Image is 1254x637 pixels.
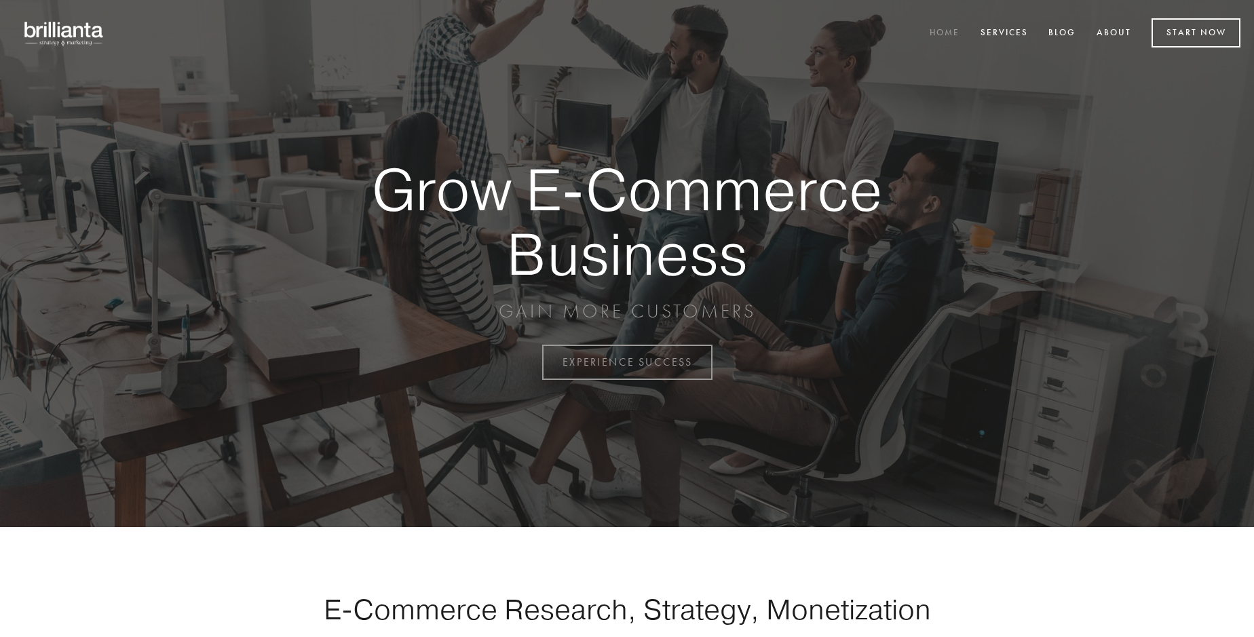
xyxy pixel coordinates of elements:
p: GAIN MORE CUSTOMERS [324,299,930,324]
img: brillianta - research, strategy, marketing [14,14,115,53]
a: Blog [1040,22,1084,45]
a: Home [921,22,968,45]
a: Services [972,22,1037,45]
strong: Grow E-Commerce Business [324,157,930,286]
a: EXPERIENCE SUCCESS [542,345,712,380]
a: Start Now [1152,18,1240,47]
h1: E-Commerce Research, Strategy, Monetization [281,592,973,626]
a: About [1088,22,1140,45]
